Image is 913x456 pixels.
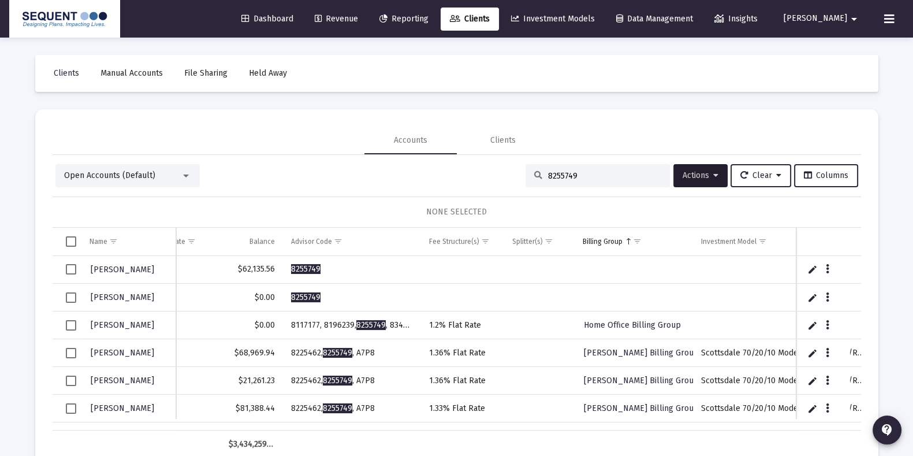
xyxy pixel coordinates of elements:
div: Balance [249,237,275,246]
div: Select row [66,292,76,303]
span: Show filter options for column 'Name' [109,237,118,246]
td: Column Name [81,228,176,255]
td: 8225462, , A7P8 [283,422,421,450]
span: 8255749 [323,348,352,358]
button: Columns [794,164,858,187]
div: Investment Model [701,237,757,246]
span: [PERSON_NAME] Billing Group [584,403,699,413]
td: 1.36% Flat Rate [421,422,505,450]
span: Insights [714,14,758,24]
td: 8225462, , A7P8 [283,339,421,367]
a: [PERSON_NAME] [90,400,155,417]
a: Edit [807,403,818,414]
a: Edit [807,376,818,386]
td: Column Splitter(s) [504,228,575,255]
span: Show filter options for column 'Billing Group' [633,237,642,246]
div: Fee Structure(s) [429,237,479,246]
span: Show filter options for column 'Investment Model' [758,237,767,246]
div: Clients [490,135,516,146]
div: NONE SELECTED [62,206,852,218]
a: Revenue [305,8,367,31]
span: Home Office Billing Group [584,320,681,330]
td: Column Billing Group [575,228,693,255]
td: $68,969.94 [221,339,283,367]
a: [PERSON_NAME] [90,261,155,278]
div: $3,434,259.37 [229,439,275,450]
a: [PERSON_NAME] Billing Group [583,400,700,417]
span: Actions [683,170,718,180]
a: Edit [807,320,818,331]
button: Clear [731,164,791,187]
div: Select row [66,320,76,331]
td: 1.36% Flat Rate [421,339,505,367]
a: Edit [807,264,818,275]
a: Home Office Billing Group [583,317,682,333]
span: 8255749 [323,376,352,385]
a: Insights [705,8,767,31]
span: Show filter options for column 'Billing Start Date' [187,237,196,246]
td: Scottsdale 70/20/10 Models Rio4/Stock/REIT [693,367,873,395]
span: File Sharing [184,68,228,78]
td: [DATE] [37,422,125,450]
td: Scottsdale 70/20/10 Models Rio4/Stock/REIT [693,422,873,450]
a: Clients [441,8,499,31]
td: Column Fee Structure(s) [421,228,505,255]
td: [DATE] [125,422,221,450]
div: Advisor Code [291,237,332,246]
img: Dashboard [18,8,111,31]
span: Investment Models [511,14,595,24]
td: 1.2% Flat Rate [421,312,505,339]
span: [PERSON_NAME] [91,376,154,385]
a: [PERSON_NAME] [90,344,155,361]
input: Search [548,171,661,181]
div: Name [90,237,107,246]
mat-icon: contact_support [880,423,894,437]
div: Select row [66,403,76,414]
td: 1.33% Flat Rate [421,395,505,422]
span: Dashboard [241,14,293,24]
a: Dashboard [232,8,303,31]
div: Splitter(s) [512,237,543,246]
a: Edit [807,292,818,303]
button: Actions [673,164,728,187]
span: Columns [804,170,848,180]
a: Held Away [240,62,296,85]
span: Revenue [315,14,358,24]
span: Data Management [616,14,693,24]
span: [PERSON_NAME] [91,320,154,330]
td: 8117177, 8196239, , 8342557 [283,312,421,339]
span: [PERSON_NAME] [784,14,847,24]
span: Open Accounts (Default) [64,170,155,180]
td: 8225462, , A7P8 [283,367,421,395]
td: 8225462, , A7P8 [283,395,421,422]
td: Scottsdale 70/20/10 Models Rio4/Stock/REIT [693,339,873,367]
td: $21,261.23 [221,367,283,395]
td: $280,718.81 [221,422,283,450]
span: [PERSON_NAME] Billing Group [584,348,699,358]
span: Show filter options for column 'Advisor Code' [334,237,342,246]
span: Show filter options for column 'Fee Structure(s)' [481,237,490,246]
a: File Sharing [175,62,237,85]
div: Select row [66,348,76,358]
td: $81,388.44 [221,395,283,422]
div: Select row [66,376,76,386]
td: 1.36% Flat Rate [421,367,505,395]
span: Clients [54,68,79,78]
a: [PERSON_NAME] [90,372,155,389]
td: $62,135.56 [221,256,283,284]
span: Clients [450,14,490,24]
span: Show filter options for column 'Splitter(s)' [545,237,553,246]
div: Select all [66,236,76,247]
a: [PERSON_NAME] Billing Group [583,344,700,361]
a: Investment Models [502,8,604,31]
span: [PERSON_NAME] [91,403,154,413]
a: Manual Accounts [91,62,172,85]
span: Clear [740,170,781,180]
a: Data Management [607,8,702,31]
span: [PERSON_NAME] Billing Group [584,376,699,385]
span: [PERSON_NAME] [91,265,154,275]
td: $0.00 [221,312,283,339]
span: [PERSON_NAME] [91,292,154,302]
span: Manual Accounts [100,68,163,78]
td: Column Advisor Code [283,228,421,255]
